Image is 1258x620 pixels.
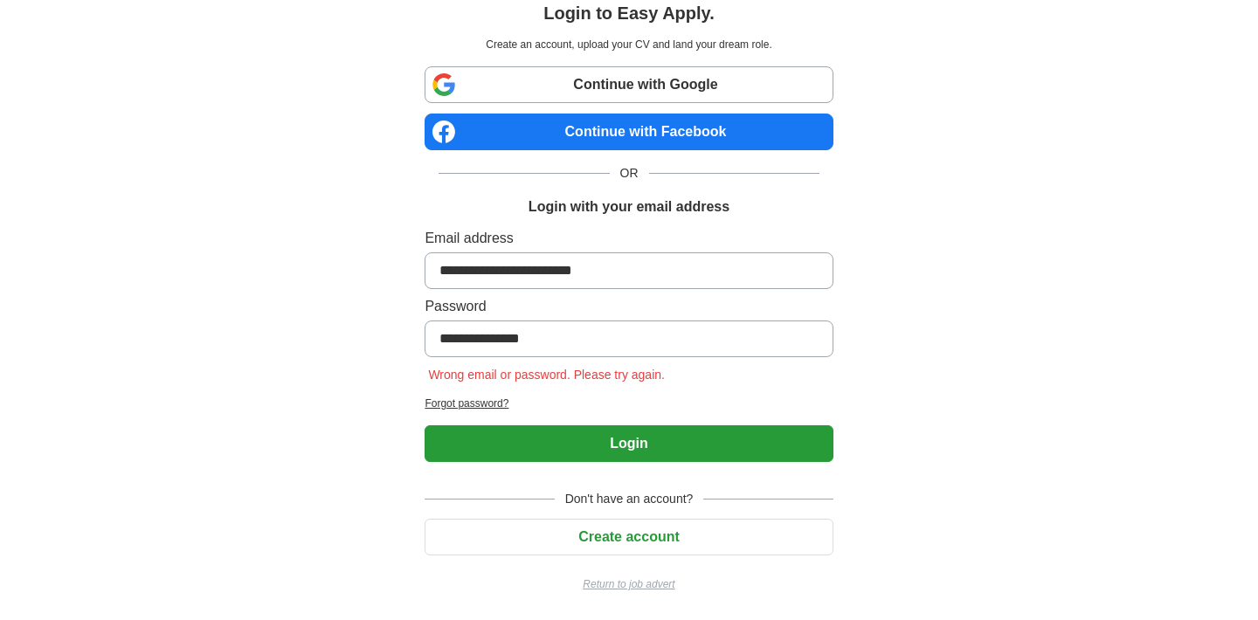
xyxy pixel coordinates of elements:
[529,196,729,217] h1: Login with your email address
[425,529,833,544] a: Create account
[425,425,833,462] button: Login
[428,37,829,52] p: Create an account, upload your CV and land your dream role.
[425,228,833,249] label: Email address
[555,490,704,508] span: Don't have an account?
[425,66,833,103] a: Continue with Google
[425,396,833,411] a: Forgot password?
[425,576,833,592] a: Return to job advert
[610,164,649,183] span: OR
[425,114,833,150] a: Continue with Facebook
[425,519,833,555] button: Create account
[425,368,668,382] span: Wrong email or password. Please try again.
[425,296,833,317] label: Password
